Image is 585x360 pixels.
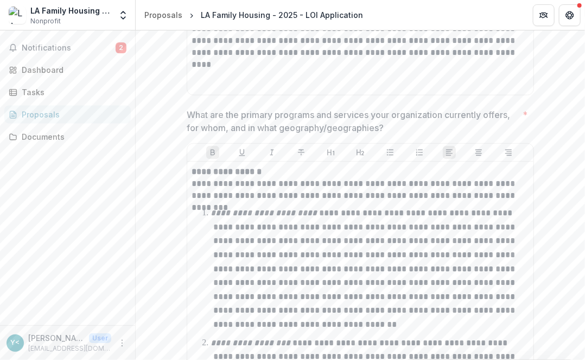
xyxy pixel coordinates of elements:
[9,7,26,24] img: LA Family Housing Corporation
[140,7,367,23] nav: breadcrumb
[201,9,363,21] div: LA Family Housing - 2025 - LOI Application
[116,4,131,26] button: Open entity switcher
[116,42,126,53] span: 2
[28,344,111,353] p: [EMAIL_ADDRESS][DOMAIN_NAME]
[22,109,122,120] div: Proposals
[533,4,555,26] button: Partners
[4,39,131,57] button: Notifications2
[89,333,111,343] p: User
[140,7,187,23] a: Proposals
[265,146,278,159] button: Italicize
[187,108,518,134] p: What are the primary programs and services your organization currently offers, for whom, and in w...
[502,146,515,159] button: Align Right
[30,5,111,16] div: LA Family Housing Corporation
[22,64,122,76] div: Dashboard
[4,61,131,79] a: Dashboard
[384,146,397,159] button: Bullet List
[144,9,182,21] div: Proposals
[206,146,219,159] button: Bold
[22,131,122,142] div: Documents
[295,146,308,159] button: Strike
[28,332,85,344] p: [PERSON_NAME] <[EMAIL_ADDRESS][DOMAIN_NAME]> <[EMAIL_ADDRESS][DOMAIN_NAME]>
[22,86,122,98] div: Tasks
[4,105,131,123] a: Proposals
[30,16,61,26] span: Nonprofit
[325,146,338,159] button: Heading 1
[4,128,131,146] a: Documents
[22,44,116,53] span: Notifications
[11,339,20,346] div: Yarely Lopez <ylopez@lafh.org> <ylopez@lafh.org>
[236,146,249,159] button: Underline
[116,337,129,350] button: More
[413,146,426,159] button: Ordered List
[559,4,581,26] button: Get Help
[4,83,131,101] a: Tasks
[472,146,485,159] button: Align Center
[443,146,456,159] button: Align Left
[354,146,367,159] button: Heading 2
